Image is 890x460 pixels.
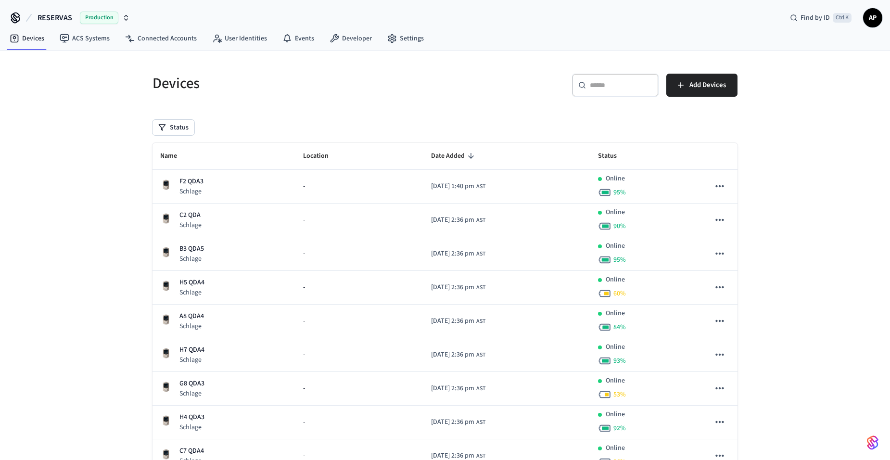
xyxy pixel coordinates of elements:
[160,149,190,164] span: Name
[689,79,726,91] span: Add Devices
[833,13,852,23] span: Ctrl K
[606,275,625,285] p: Online
[606,241,625,251] p: Online
[179,446,204,456] p: C7 QDA4
[606,207,625,217] p: Online
[52,30,117,47] a: ACS Systems
[160,246,172,258] img: Schlage Sense Smart Deadbolt with Camelot Trim, Front
[431,181,474,192] span: [DATE] 1:40 pm
[117,30,204,47] a: Connected Accounts
[303,282,305,293] span: -
[613,188,626,197] span: 95 %
[303,417,305,427] span: -
[606,443,625,453] p: Online
[38,12,72,24] span: RESERVAS
[380,30,432,47] a: Settings
[303,316,305,326] span: -
[322,30,380,47] a: Developer
[431,383,474,394] span: [DATE] 2:36 pm
[160,314,172,325] img: Schlage Sense Smart Deadbolt with Camelot Trim, Front
[179,345,204,355] p: H7 QDA4
[613,322,626,332] span: 84 %
[179,355,204,365] p: Schlage
[613,221,626,231] span: 90 %
[598,149,629,164] span: Status
[179,422,204,432] p: Schlage
[2,30,52,47] a: Devices
[782,9,859,26] div: Find by IDCtrl K
[431,350,474,360] span: [DATE] 2:36 pm
[613,423,626,433] span: 92 %
[153,74,439,93] h5: Devices
[160,415,172,426] img: Schlage Sense Smart Deadbolt with Camelot Trim, Front
[179,210,202,220] p: C2 QDA
[666,74,737,97] button: Add Devices
[476,216,485,225] span: AST
[431,417,474,427] span: [DATE] 2:36 pm
[431,417,485,427] div: America/Santo_Domingo
[613,255,626,265] span: 95 %
[160,448,172,460] img: Schlage Sense Smart Deadbolt with Camelot Trim, Front
[864,9,881,26] span: AP
[431,181,485,192] div: America/Santo_Domingo
[476,182,485,191] span: AST
[160,381,172,393] img: Schlage Sense Smart Deadbolt with Camelot Trim, Front
[476,384,485,393] span: AST
[179,311,204,321] p: A8 QDA4
[160,179,172,191] img: Schlage Sense Smart Deadbolt with Camelot Trim, Front
[204,30,275,47] a: User Identities
[476,351,485,359] span: AST
[431,316,485,326] div: America/Santo_Domingo
[613,390,626,399] span: 53 %
[303,350,305,360] span: -
[606,174,625,184] p: Online
[431,215,474,225] span: [DATE] 2:36 pm
[431,249,485,259] div: America/Santo_Domingo
[179,389,204,398] p: Schlage
[160,347,172,359] img: Schlage Sense Smart Deadbolt with Camelot Trim, Front
[613,289,626,298] span: 60 %
[80,12,118,24] span: Production
[179,412,204,422] p: H4 QDA3
[431,282,474,293] span: [DATE] 2:36 pm
[476,250,485,258] span: AST
[160,280,172,292] img: Schlage Sense Smart Deadbolt with Camelot Trim, Front
[179,278,204,288] p: H5 QDA4
[179,244,204,254] p: B3 QDA5
[179,321,204,331] p: Schlage
[303,249,305,259] span: -
[160,213,172,224] img: Schlage Sense Smart Deadbolt with Camelot Trim, Front
[613,356,626,366] span: 93 %
[303,383,305,394] span: -
[867,435,878,450] img: SeamLogoGradient.69752ec5.svg
[431,316,474,326] span: [DATE] 2:36 pm
[476,418,485,427] span: AST
[179,187,203,196] p: Schlage
[606,376,625,386] p: Online
[179,288,204,297] p: Schlage
[431,383,485,394] div: America/Santo_Domingo
[801,13,830,23] span: Find by ID
[153,120,194,135] button: Status
[303,215,305,225] span: -
[179,254,204,264] p: Schlage
[431,249,474,259] span: [DATE] 2:36 pm
[431,350,485,360] div: America/Santo_Domingo
[179,177,203,187] p: F2 QDA3
[431,215,485,225] div: America/Santo_Domingo
[476,317,485,326] span: AST
[431,282,485,293] div: America/Santo_Domingo
[431,149,477,164] span: Date Added
[606,308,625,319] p: Online
[606,342,625,352] p: Online
[303,149,341,164] span: Location
[275,30,322,47] a: Events
[179,379,204,389] p: G8 QDA3
[303,181,305,192] span: -
[476,283,485,292] span: AST
[179,220,202,230] p: Schlage
[606,409,625,420] p: Online
[863,8,882,27] button: AP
